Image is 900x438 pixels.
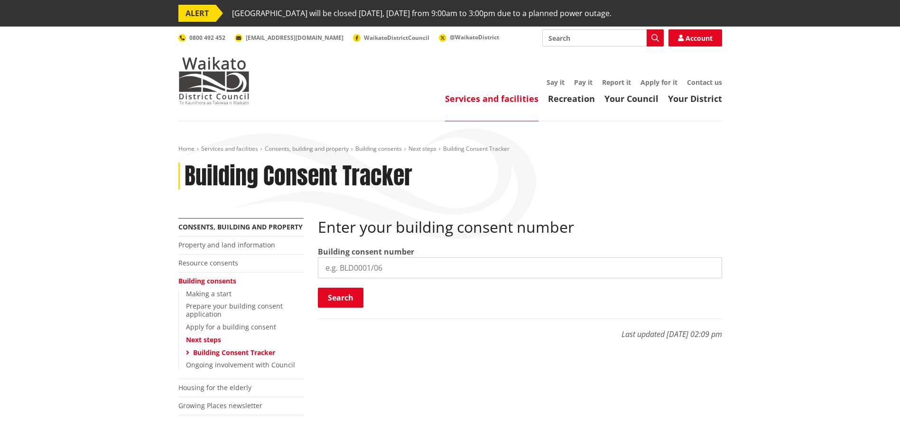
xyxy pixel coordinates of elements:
img: Waikato District Council - Te Kaunihera aa Takiwaa o Waikato [178,57,250,104]
a: Making a start [186,289,232,298]
a: Services and facilities [201,145,258,153]
a: Next steps [186,335,221,344]
label: Building consent number [318,246,414,257]
a: Building consents [355,145,402,153]
a: Services and facilities [445,93,538,104]
nav: breadcrumb [178,145,722,153]
span: WaikatoDistrictCouncil [364,34,429,42]
a: Your Council [604,93,659,104]
a: Say it [547,78,565,87]
a: Building consents [178,276,236,285]
input: e.g. BLD0001/06 [318,257,722,278]
h2: Enter your building consent number [318,218,722,236]
button: Search [318,288,363,308]
p: Last updated [DATE] 02:09 pm [318,319,722,340]
a: Property and land information [178,240,275,249]
a: Apply for a building consent [186,322,276,331]
span: ALERT [178,5,216,22]
a: 0800 492 452 [178,34,225,42]
a: Consents, building and property [178,222,303,231]
a: Building Consent Tracker [193,348,275,357]
a: Pay it [574,78,593,87]
a: Housing for the elderly [178,383,251,392]
a: Next steps [408,145,436,153]
a: Account [668,29,722,46]
a: Consents, building and property [265,145,349,153]
a: Home [178,145,195,153]
a: Contact us [687,78,722,87]
a: Growing Places newsletter [178,401,262,410]
a: @WaikatoDistrict [439,33,499,41]
a: Apply for it [640,78,677,87]
span: @WaikatoDistrict [450,33,499,41]
span: Building Consent Tracker [443,145,510,153]
span: 0800 492 452 [189,34,225,42]
a: Ongoing involvement with Council [186,360,295,369]
span: [GEOGRAPHIC_DATA] will be closed [DATE], [DATE] from 9:00am to 3:00pm due to a planned power outage. [232,5,612,22]
h1: Building Consent Tracker [185,163,412,190]
a: [EMAIL_ADDRESS][DOMAIN_NAME] [235,34,343,42]
span: [EMAIL_ADDRESS][DOMAIN_NAME] [246,34,343,42]
input: Search input [542,29,664,46]
a: Recreation [548,93,595,104]
a: Report it [602,78,631,87]
a: WaikatoDistrictCouncil [353,34,429,42]
a: Resource consents [178,258,238,267]
a: Your District [668,93,722,104]
a: Prepare your building consent application [186,301,283,319]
